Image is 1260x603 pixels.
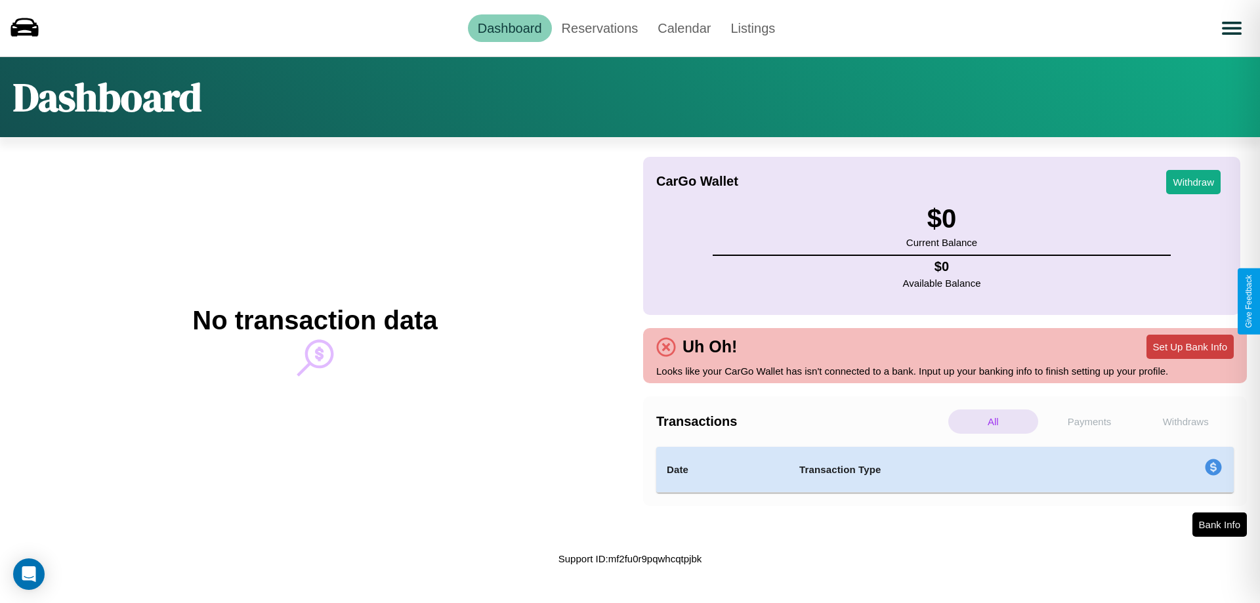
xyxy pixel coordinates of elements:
button: Bank Info [1192,512,1247,537]
button: Withdraw [1166,170,1221,194]
h4: Transactions [656,414,945,429]
p: Available Balance [903,274,981,292]
a: Reservations [552,14,648,42]
h4: CarGo Wallet [656,174,738,189]
a: Listings [721,14,785,42]
button: Set Up Bank Info [1146,335,1234,359]
button: Open menu [1213,10,1250,47]
h4: Date [667,462,778,478]
h4: Transaction Type [799,462,1097,478]
p: All [948,409,1038,434]
p: Withdraws [1141,409,1230,434]
a: Dashboard [468,14,552,42]
h3: $ 0 [906,204,977,234]
a: Calendar [648,14,721,42]
p: Payments [1045,409,1135,434]
div: Open Intercom Messenger [13,558,45,590]
h2: No transaction data [192,306,437,335]
h4: Uh Oh! [676,337,744,356]
div: Give Feedback [1244,275,1253,328]
table: simple table [656,447,1234,493]
p: Current Balance [906,234,977,251]
h4: $ 0 [903,259,981,274]
p: Looks like your CarGo Wallet has isn't connected to a bank. Input up your banking info to finish ... [656,362,1234,380]
h1: Dashboard [13,70,201,124]
p: Support ID: mf2fu0r9pqwhcqtpjbk [558,550,702,568]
